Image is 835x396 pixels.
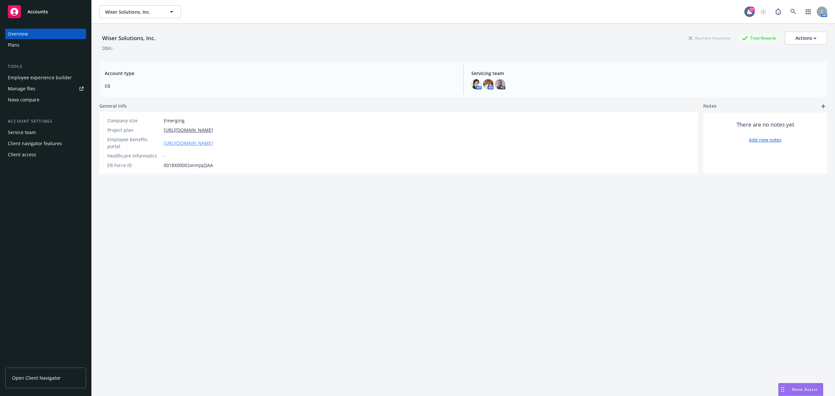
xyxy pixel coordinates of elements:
a: Search [787,5,800,18]
span: - [164,152,165,159]
a: [URL][DOMAIN_NAME] [164,127,213,133]
a: Nova compare [5,95,86,105]
a: Report a Bug [772,5,785,18]
a: Employee experience builder [5,72,86,83]
span: Wiser Solutions, Inc. [105,8,161,15]
div: Client navigator features [8,138,62,149]
button: Wiser Solutions, Inc. [99,5,181,18]
span: Emerging [164,117,185,124]
div: Account settings [5,118,86,125]
a: Start snowing [757,5,770,18]
div: Company size [107,117,161,124]
div: Manage files [8,84,36,94]
img: photo [471,79,482,89]
a: Manage files [5,84,86,94]
span: EB [105,83,455,89]
span: 0018X00002xnmjqQAA [164,162,213,169]
div: Tools [5,63,86,70]
button: Nova Assist [778,383,823,396]
div: Business Insurance [685,34,734,42]
a: add [819,102,827,110]
a: Overview [5,29,86,39]
a: Plans [5,40,86,50]
span: General info [99,102,127,109]
a: Switch app [802,5,815,18]
a: Add new notes [749,136,782,143]
div: Client access [8,149,36,160]
span: There are no notes yet [736,121,794,129]
div: DBA: - [102,45,114,52]
div: 17 [749,7,755,12]
a: Client access [5,149,86,160]
img: photo [495,79,505,89]
div: Total Rewards [739,34,780,42]
div: Service team [8,127,36,138]
span: Nova Assist [792,387,818,392]
button: Actions [785,32,827,45]
div: Overview [8,29,28,39]
span: Account type [105,70,455,77]
div: Actions [796,32,816,44]
div: Wiser Solutions, Inc. [99,34,158,42]
span: Accounts [27,9,48,14]
div: Employee experience builder [8,72,72,83]
span: Notes [703,102,717,110]
div: Project plan [107,127,161,133]
a: Accounts [5,3,86,21]
div: Plans [8,40,20,50]
img: photo [483,79,493,89]
a: Service team [5,127,86,138]
a: [URL][DOMAIN_NAME] [164,140,213,146]
span: Servicing team [471,70,822,77]
a: Client navigator features [5,138,86,149]
div: Healthcare Informatics [107,152,161,159]
div: Nova compare [8,95,39,105]
div: Drag to move [779,383,787,396]
span: Open Client Navigator [12,374,61,381]
div: Employee benefits portal [107,136,161,150]
div: EB Force ID [107,162,161,169]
